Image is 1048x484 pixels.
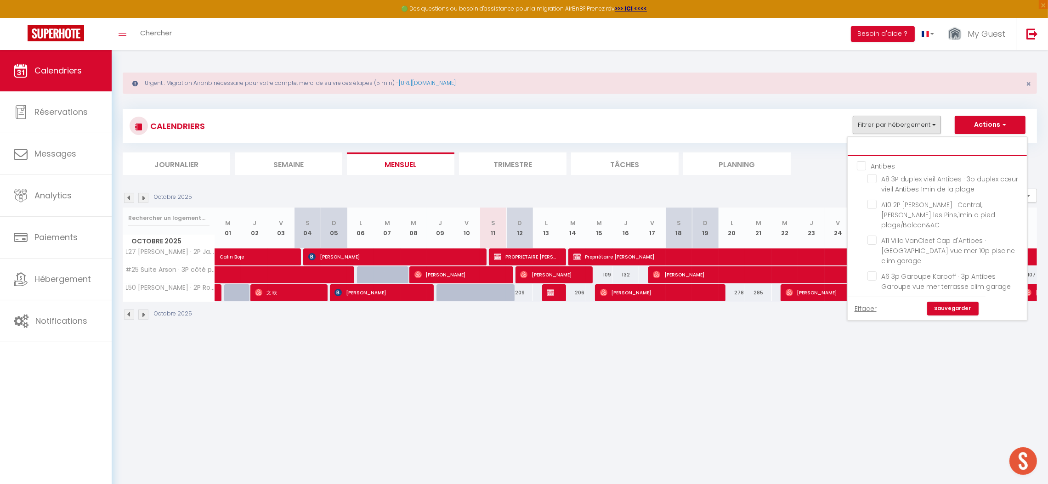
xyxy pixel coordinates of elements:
th: 23 [798,208,825,248]
button: Filtrer par hébergement [853,116,941,134]
abbr: M [225,219,231,227]
span: Calendriers [34,65,82,76]
th: 06 [347,208,374,248]
span: [PERSON_NAME] [786,284,981,301]
abbr: V [650,219,654,227]
abbr: M [596,219,602,227]
li: Semaine [235,152,342,175]
div: 206 [560,284,586,301]
button: Close [1026,80,1031,88]
span: A6 3p Garoupe Karpoff · 3p Antibes Garoupe vue mer terrasse clim garage [881,272,1011,291]
div: 209 [506,284,533,301]
a: Sauvegarder [927,302,979,315]
span: A10 2P [PERSON_NAME] · Central, [PERSON_NAME] les Pins,1min a pied plage/Balcon&AC [881,200,996,230]
span: A8 3P duplex vieil Antibes · 3p duplex cœur vieil Antibes 1min de la plage [881,174,1019,194]
th: 21 [745,208,772,248]
abbr: L [731,219,733,227]
span: Passage [PERSON_NAME] [547,284,555,301]
abbr: J [253,219,256,227]
p: Octobre 2025 [154,193,192,202]
abbr: J [624,219,628,227]
abbr: D [703,219,708,227]
img: Super Booking [28,25,84,41]
abbr: D [332,219,336,227]
div: 285 [745,284,772,301]
th: 20 [719,208,745,248]
a: Effacer [855,304,877,314]
a: ... My Guest [941,18,1017,50]
th: 22 [772,208,799,248]
span: Chercher [140,28,172,38]
span: Octobre 2025 [123,235,215,248]
span: Messages [34,148,76,159]
abbr: J [438,219,442,227]
li: Trimestre [459,152,566,175]
a: Calin Boje [215,248,242,266]
th: 14 [560,208,586,248]
abbr: L [359,219,362,227]
th: 03 [268,208,295,248]
abbr: M [782,219,787,227]
th: 10 [453,208,480,248]
abbr: L [545,219,548,227]
th: 16 [612,208,639,248]
span: [PERSON_NAME] [414,266,503,283]
span: [PERSON_NAME] [520,266,582,283]
a: >>> ICI <<<< [615,5,647,12]
span: [PERSON_NAME] [653,266,848,283]
abbr: S [677,219,681,227]
abbr: M [385,219,390,227]
span: Analytics [34,190,72,201]
button: Besoin d'aide ? [851,26,915,42]
abbr: M [756,219,761,227]
div: 132 [612,266,639,283]
a: [URL][DOMAIN_NAME] [399,79,456,87]
span: A11 Villa VanCleef Cap d'Antibes · [GEOGRAPHIC_DATA] vue mer 10p piscine clim garage [881,236,1015,265]
button: Actions [955,116,1025,134]
th: 15 [586,208,613,248]
div: 109 [586,266,613,283]
th: 09 [427,208,453,248]
input: Rechercher un logement... [128,210,210,226]
div: Ouvrir le chat [1009,447,1037,475]
span: [PERSON_NAME] [308,248,477,265]
li: Journalier [123,152,230,175]
img: logout [1026,28,1038,39]
abbr: S [306,219,310,227]
span: × [1026,78,1031,90]
span: L50 [PERSON_NAME] · 2P Roba Capeo Vue Mer IloveNice/[PERSON_NAME] et ClIM [125,284,216,291]
p: Octobre 2025 [154,310,192,318]
th: 17 [639,208,666,248]
th: 11 [480,208,507,248]
abbr: J [810,219,813,227]
input: Rechercher un logement... [848,140,1027,156]
th: 05 [321,208,347,248]
abbr: D [517,219,522,227]
div: 278 [719,284,745,301]
abbr: S [491,219,495,227]
abbr: V [836,219,840,227]
a: Chercher [133,18,179,50]
div: Filtrer par hébergement [847,136,1028,321]
span: Réservations [34,106,88,118]
abbr: V [465,219,469,227]
h3: CALENDRIERS [148,116,205,136]
th: 01 [215,208,242,248]
li: Tâches [571,152,679,175]
li: Mensuel [347,152,454,175]
span: L27 [PERSON_NAME] · 2P Jasmins Parking AC Vue Mer [125,248,216,255]
li: Planning [683,152,791,175]
th: 04 [295,208,321,248]
th: 02 [241,208,268,248]
span: #25 Suite Arson · 3P côté port 5min du [GEOGRAPHIC_DATA]/ Balcon, Clim&WIFI [125,266,216,273]
span: Notifications [35,315,87,326]
abbr: M [411,219,416,227]
th: 07 [374,208,401,248]
th: 18 [666,208,692,248]
abbr: V [279,219,283,227]
span: My Guest [968,28,1005,39]
th: 12 [506,208,533,248]
img: ... [948,26,962,42]
span: 文 欧 [255,284,317,301]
